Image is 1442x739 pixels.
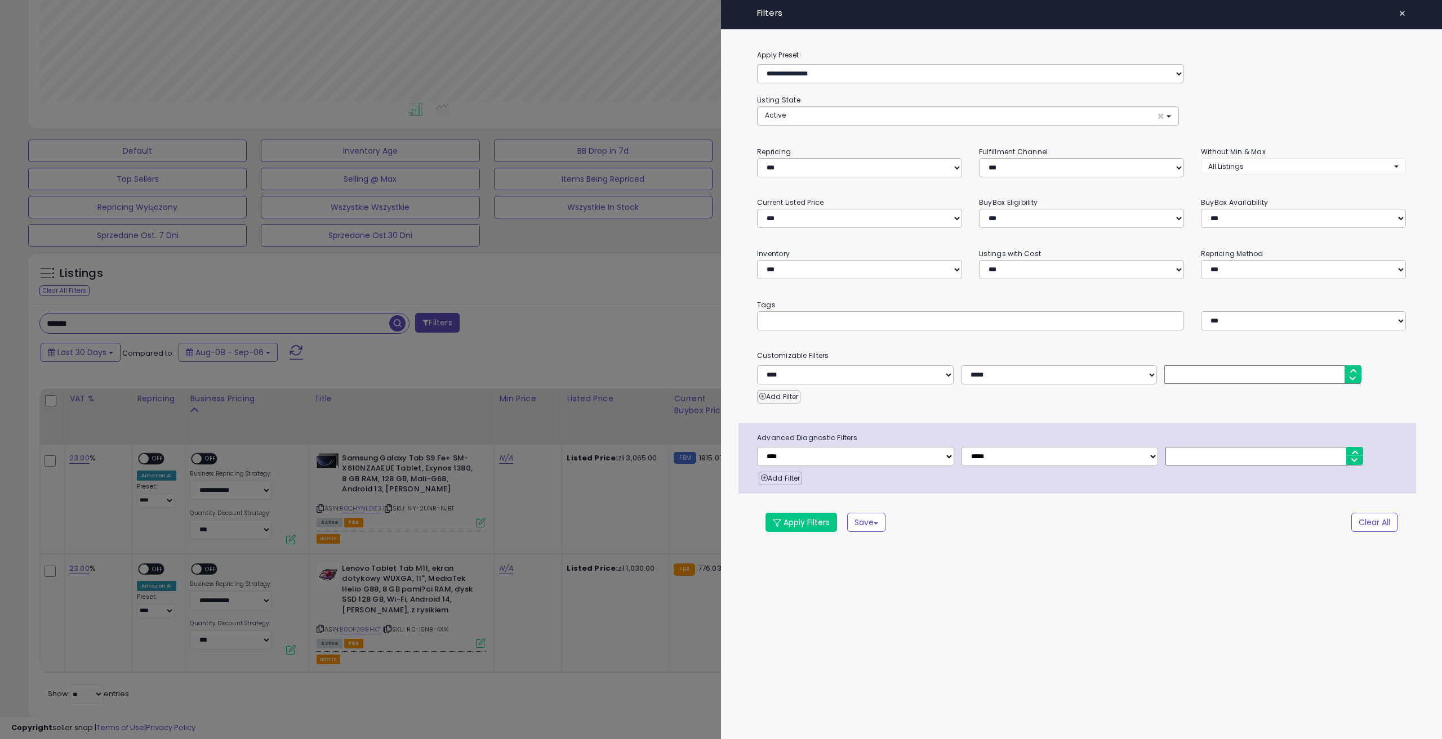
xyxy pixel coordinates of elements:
small: Without Min & Max [1201,147,1266,156]
h4: Filters [757,8,1406,18]
span: × [1157,110,1164,122]
label: Apply Preset: [749,49,1414,61]
button: Active × [758,107,1178,126]
span: × [1399,6,1406,21]
span: Active [765,110,786,120]
small: BuyBox Availability [1201,198,1268,207]
span: Advanced Diagnostic Filters [749,432,1416,444]
button: Save [847,513,885,532]
small: Listing State [757,95,800,105]
small: Customizable Filters [749,350,1414,362]
small: BuyBox Eligibility [979,198,1038,207]
button: Add Filter [759,472,802,485]
span: All Listings [1208,162,1244,171]
small: Inventory [757,249,790,258]
small: Tags [749,299,1414,311]
small: Current Listed Price [757,198,824,207]
button: Apply Filters [765,513,837,532]
button: Clear All [1351,513,1398,532]
small: Repricing [757,147,791,156]
small: Repricing Method [1201,249,1263,258]
button: × [1394,6,1410,21]
button: Add Filter [757,390,800,404]
button: All Listings [1201,158,1406,174]
small: Fulfillment Channel [979,147,1048,156]
small: Listings with Cost [979,249,1041,258]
